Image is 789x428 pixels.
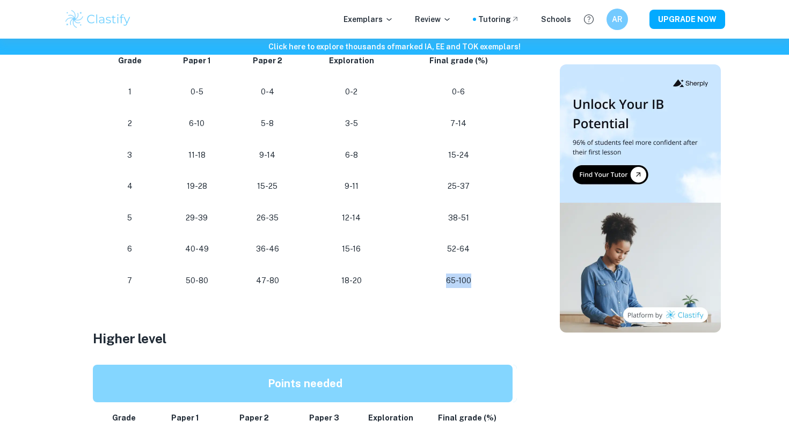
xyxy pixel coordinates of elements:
[607,9,628,30] button: AR
[106,211,154,225] p: 5
[106,274,154,288] p: 7
[171,414,199,422] strong: Paper 1
[478,13,520,25] a: Tutoring
[408,148,509,163] p: 15-24
[253,56,282,65] strong: Paper 2
[408,274,509,288] p: 65-100
[183,56,211,65] strong: Paper 1
[408,85,509,99] p: 0-6
[408,179,509,194] p: 25-37
[312,116,390,131] p: 3-5
[239,414,269,422] strong: Paper 2
[112,414,136,422] strong: Grade
[268,377,342,390] strong: Points needed
[93,329,522,348] h3: Higher level
[312,148,390,163] p: 6-8
[329,56,374,65] strong: Exploration
[312,211,390,225] p: 12-14
[312,242,390,256] p: 15-16
[240,274,295,288] p: 47-80
[240,242,295,256] p: 36-46
[240,211,295,225] p: 26-35
[312,179,390,194] p: 9-11
[106,85,154,99] p: 1
[541,13,571,25] a: Schools
[408,211,509,225] p: 38-51
[415,13,451,25] p: Review
[118,56,142,65] strong: Grade
[2,41,787,53] h6: Click here to explore thousands of marked IA, EE and TOK exemplars !
[171,179,223,194] p: 19-28
[344,13,393,25] p: Exemplars
[312,85,390,99] p: 0-2
[309,414,339,422] strong: Paper 3
[240,85,295,99] p: 0-4
[171,211,223,225] p: 29-39
[312,274,390,288] p: 18-20
[408,242,509,256] p: 52-64
[408,116,509,131] p: 7-14
[106,116,154,131] p: 2
[106,148,154,163] p: 3
[240,116,295,131] p: 5-8
[171,148,223,163] p: 11-18
[171,242,223,256] p: 40-49
[171,116,223,131] p: 6-10
[368,414,413,422] strong: Exploration
[649,10,725,29] button: UPGRADE NOW
[429,56,488,65] strong: Final grade (%)
[580,10,598,28] button: Help and Feedback
[560,64,721,333] img: Thumbnail
[106,242,154,256] p: 6
[240,179,295,194] p: 15-25
[171,85,223,99] p: 0-5
[171,274,223,288] p: 50-80
[240,148,295,163] p: 9-14
[64,9,132,30] img: Clastify logo
[106,179,154,194] p: 4
[438,414,496,422] strong: Final grade (%)
[611,13,624,25] h6: AR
